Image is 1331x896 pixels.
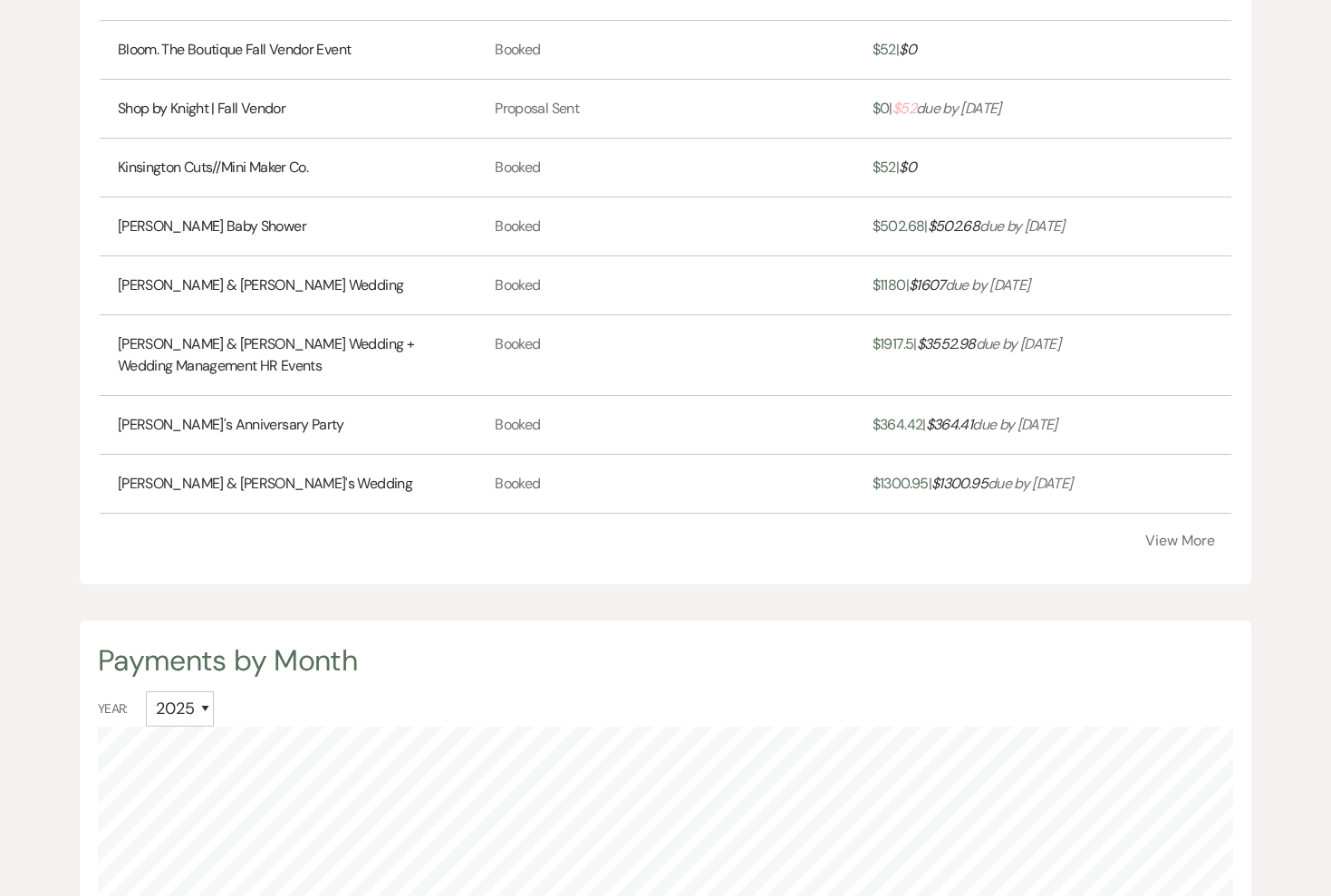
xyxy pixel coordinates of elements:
[477,455,854,514] td: Booked
[118,157,308,178] a: Kinsington Cuts//Mini Maker Co.
[909,275,1030,294] i: due by [DATE]
[118,275,403,296] a: [PERSON_NAME] & [PERSON_NAME] Wedding
[118,216,306,237] a: [PERSON_NAME] Baby Shower
[873,157,916,178] a: $52|$0
[926,415,1057,434] i: due by [DATE]
[873,217,925,236] span: $ 502.68
[928,217,1065,236] i: due by [DATE]
[873,275,1030,296] a: $1180|$1607due by [DATE]
[118,414,344,436] a: [PERSON_NAME]'s Anniversary Party
[909,275,945,294] span: $ 1607
[118,98,285,120] a: Shop by Knight | Fall Vendor
[892,99,1001,118] i: due by [DATE]
[98,639,1233,682] div: Payments by Month
[873,275,906,294] span: $ 1180
[477,396,854,455] td: Booked
[118,333,458,377] a: [PERSON_NAME] & [PERSON_NAME] Wedding + Wedding Management HR Events
[899,40,916,59] span: $ 0
[873,334,914,353] span: $ 1917.5
[917,334,1061,353] i: due by [DATE]
[926,415,973,434] span: $ 364.41
[118,39,351,61] a: Bloom. The Boutique Fall Vendor Event
[477,256,854,315] td: Booked
[873,333,1061,377] a: $1917.5|$3552.98due by [DATE]
[931,474,1073,493] i: due by [DATE]
[477,315,854,396] td: Booked
[873,40,896,59] span: $ 52
[873,99,890,118] span: $ 0
[477,21,854,80] td: Booked
[477,80,854,139] td: Proposal Sent
[873,39,916,61] a: $52|$0
[931,474,988,493] span: $ 1300.95
[477,198,854,256] td: Booked
[873,415,923,434] span: $ 364.42
[873,414,1057,436] a: $364.42|$364.41due by [DATE]
[873,98,1001,120] a: $0|$52due by [DATE]
[873,216,1065,237] a: $502.68|$502.68due by [DATE]
[892,99,916,118] span: $ 52
[1145,534,1215,548] button: View More
[928,217,980,236] span: $ 502.68
[477,139,854,198] td: Booked
[899,158,916,177] span: $ 0
[98,699,128,718] span: Year:
[917,334,976,353] span: $ 3552.98
[873,158,896,177] span: $ 52
[118,473,412,495] a: [PERSON_NAME] & [PERSON_NAME]'s Wedding
[873,473,1073,495] a: $1300.95|$1300.95due by [DATE]
[873,474,929,493] span: $ 1300.95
